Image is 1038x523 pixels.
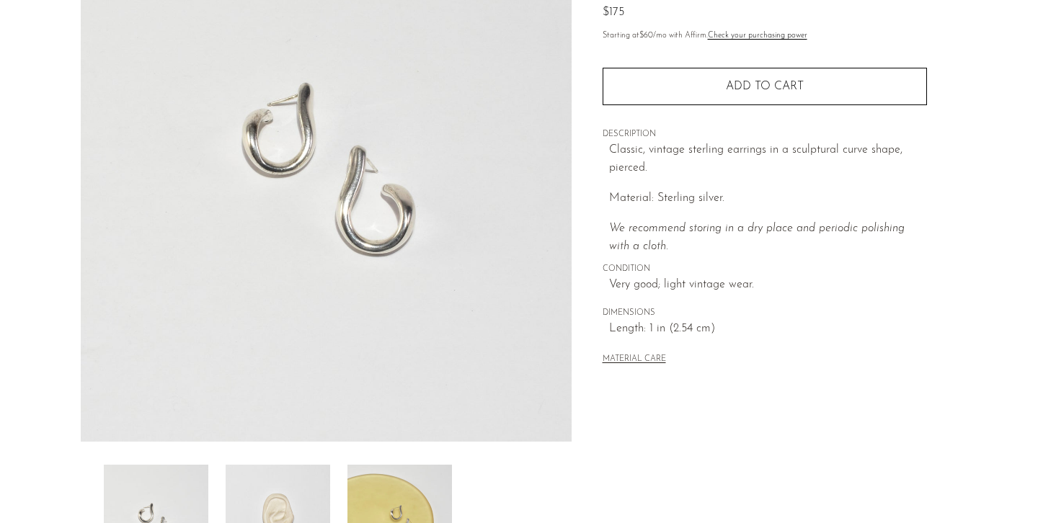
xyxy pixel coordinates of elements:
[708,32,807,40] a: Check your purchasing power - Learn more about Affirm Financing (opens in modal)
[603,128,927,141] span: DESCRIPTION
[603,30,927,43] p: Starting at /mo with Affirm.
[609,276,927,295] span: Very good; light vintage wear.
[603,354,666,365] button: MATERIAL CARE
[603,263,927,276] span: CONDITION
[726,81,804,92] span: Add to cart
[609,223,905,253] em: We recommend storing in a dry place and periodic polishing with a cloth.
[603,68,927,105] button: Add to cart
[639,32,653,40] span: $60
[603,6,624,18] span: $175
[609,189,927,208] p: Material: Sterling silver.
[609,320,927,339] span: Length: 1 in (2.54 cm)
[603,307,927,320] span: DIMENSIONS
[609,141,927,178] p: Classic, vintage sterling earrings in a sculptural curve shape, pierced.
